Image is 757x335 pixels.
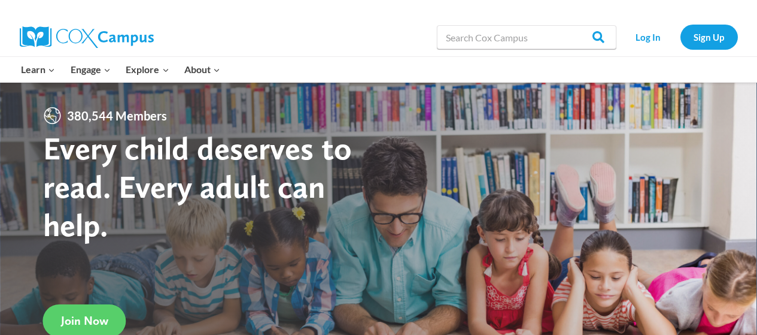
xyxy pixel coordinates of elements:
a: Log In [622,25,674,49]
nav: Primary Navigation [14,57,228,82]
a: Sign Up [680,25,738,49]
span: Join Now [61,313,108,328]
nav: Secondary Navigation [622,25,738,49]
span: Learn [21,62,55,77]
span: Explore [126,62,169,77]
span: Engage [71,62,111,77]
img: Cox Campus [20,26,154,48]
strong: Every child deserves to read. Every adult can help. [43,129,352,243]
span: 380,544 Members [62,106,172,125]
span: About [184,62,220,77]
input: Search Cox Campus [437,25,616,49]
